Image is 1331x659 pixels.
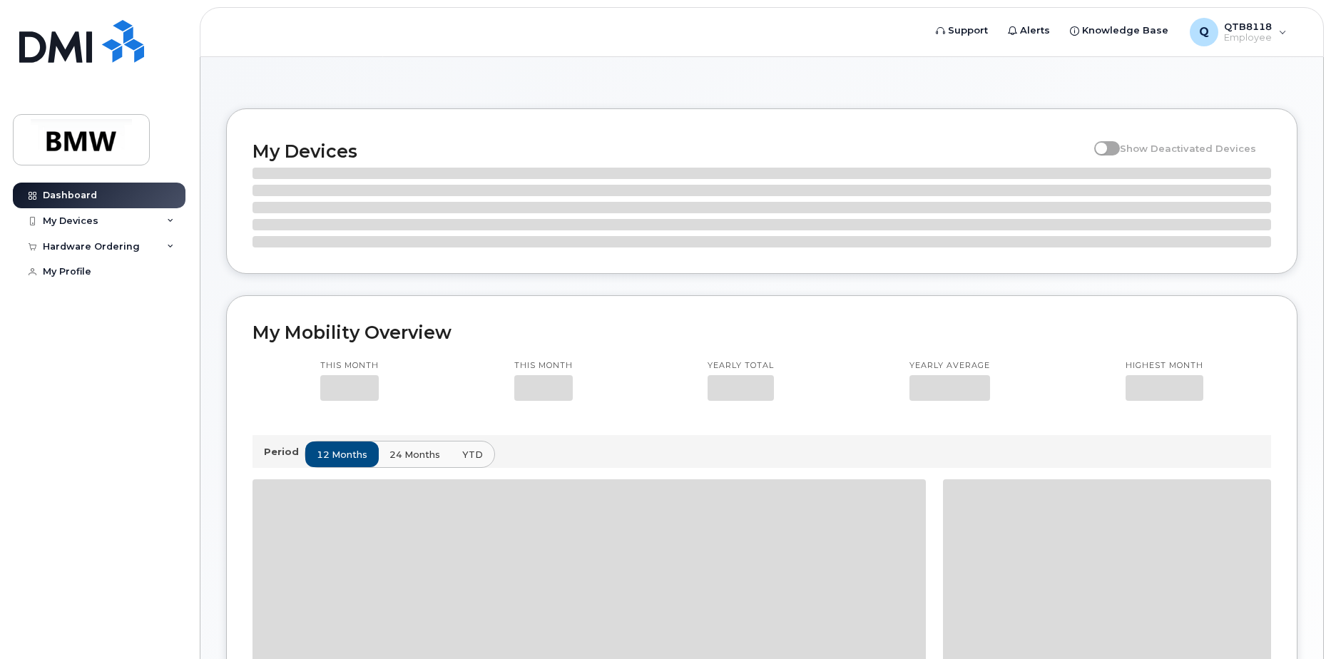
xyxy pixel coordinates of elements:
[462,448,483,461] span: YTD
[320,360,379,372] p: This month
[264,445,305,459] p: Period
[1126,360,1203,372] p: Highest month
[909,360,990,372] p: Yearly average
[253,141,1087,162] h2: My Devices
[253,322,1271,343] h2: My Mobility Overview
[708,360,774,372] p: Yearly total
[1120,143,1256,154] span: Show Deactivated Devices
[514,360,573,372] p: This month
[1094,135,1106,146] input: Show Deactivated Devices
[389,448,440,461] span: 24 months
